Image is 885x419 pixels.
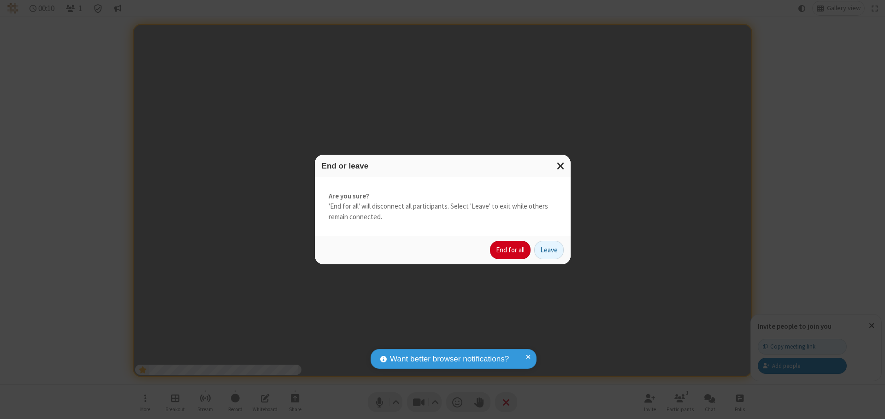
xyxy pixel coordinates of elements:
button: Leave [534,241,564,259]
div: 'End for all' will disconnect all participants. Select 'Leave' to exit while others remain connec... [315,177,571,236]
h3: End or leave [322,162,564,170]
button: End for all [490,241,531,259]
strong: Are you sure? [329,191,557,202]
span: Want better browser notifications? [390,353,509,365]
button: Close modal [551,155,571,177]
